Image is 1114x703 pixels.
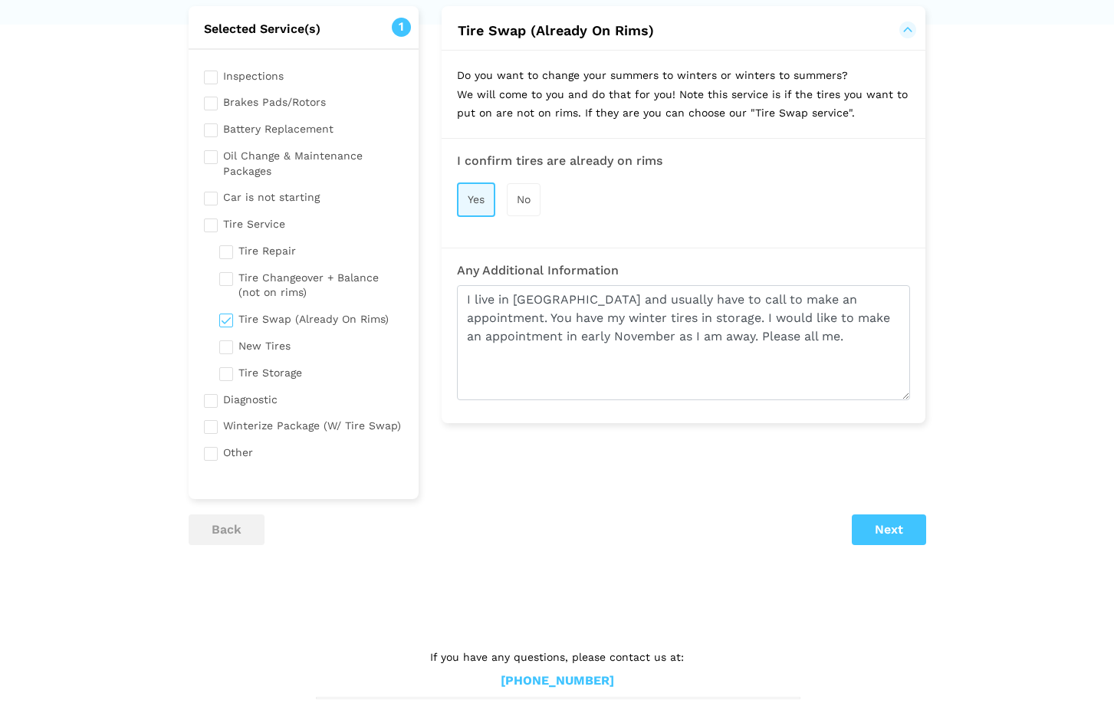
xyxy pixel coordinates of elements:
span: Tire Swap (Already On Rims) [458,22,654,38]
span: 1 [392,18,411,37]
button: Next [852,514,926,545]
a: [PHONE_NUMBER] [501,673,614,689]
span: No [517,193,531,205]
p: Do you want to change your summers to winters or winters to summers? We will come to you and do t... [442,51,925,138]
h2: Selected Service(s) [189,21,419,37]
button: back [189,514,265,545]
h3: Any Additional Information [457,264,910,278]
p: If you have any questions, please contact us at: [316,649,799,665]
button: Tire Swap (Already On Rims) [457,21,910,40]
span: Yes [468,193,485,205]
h3: I confirm tires are already on rims [457,154,910,168]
